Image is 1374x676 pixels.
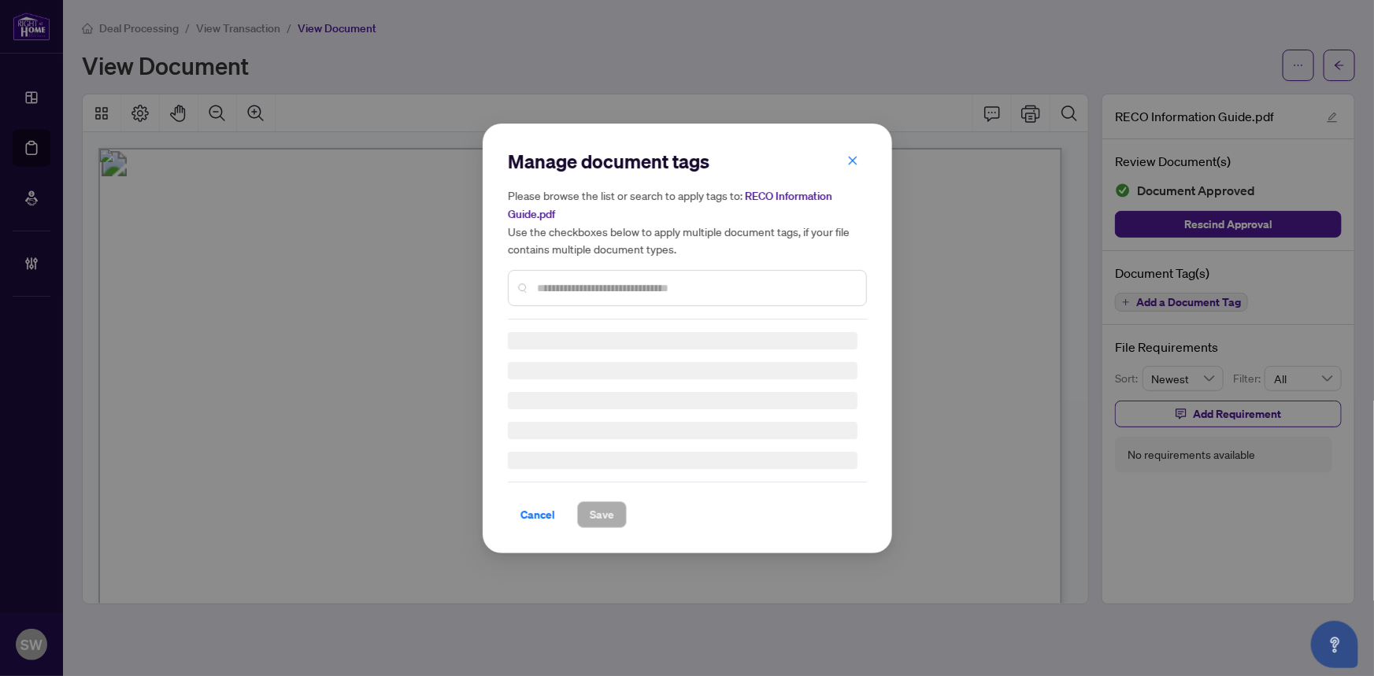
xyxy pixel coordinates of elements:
[508,149,867,174] h2: Manage document tags
[508,189,832,221] span: RECO Information Guide.pdf
[847,154,858,165] span: close
[520,502,555,527] span: Cancel
[508,187,867,257] h5: Please browse the list or search to apply tags to: Use the checkboxes below to apply multiple doc...
[1311,621,1358,668] button: Open asap
[508,501,568,528] button: Cancel
[577,501,627,528] button: Save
